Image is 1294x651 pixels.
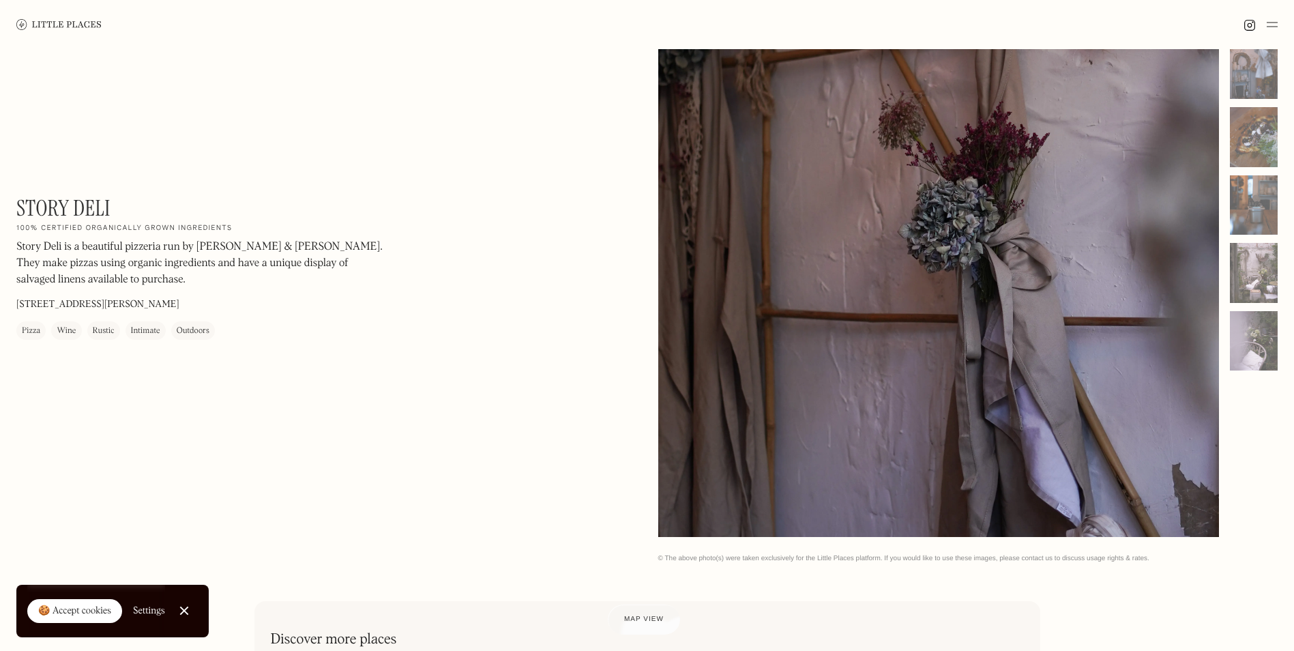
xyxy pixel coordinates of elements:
[177,325,209,338] div: Outdoors
[624,616,664,623] span: Map view
[133,606,165,616] div: Settings
[608,605,680,635] a: Map view
[658,554,1278,563] div: © The above photo(s) were taken exclusively for the Little Places platform. If you would like to ...
[22,325,40,338] div: Pizza
[133,596,165,626] a: Settings
[27,599,122,624] a: 🍪 Accept cookies
[183,611,184,611] div: Close Cookie Popup
[16,225,232,234] h2: 100% certified organically grown ingredients
[271,631,397,648] h2: Discover more places
[38,605,111,618] div: 🍪 Accept cookies
[16,195,111,221] h1: Story Deli
[171,597,198,624] a: Close Cookie Popup
[131,325,160,338] div: Intimate
[16,240,385,289] p: Story Deli is a beautiful pizzeria run by [PERSON_NAME] & [PERSON_NAME]. They make pizzas using o...
[57,325,76,338] div: Wine
[16,298,179,313] p: [STREET_ADDRESS][PERSON_NAME]
[93,325,115,338] div: Rustic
